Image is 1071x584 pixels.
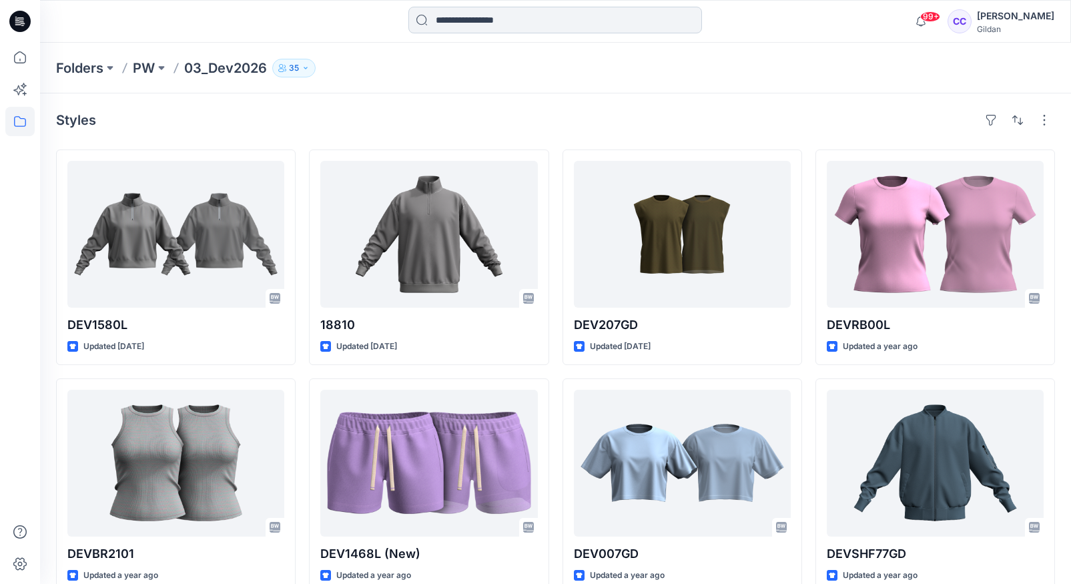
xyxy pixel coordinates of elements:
[184,59,267,77] p: 03_Dev2026
[320,390,537,537] a: DEV1468L (New)
[590,340,651,354] p: Updated [DATE]
[67,316,284,334] p: DEV1580L
[977,24,1054,34] div: Gildan
[320,545,537,563] p: DEV1468L (New)
[320,161,537,308] a: 18810
[67,390,284,537] a: DEVBR2101
[843,340,918,354] p: Updated a year ago
[574,161,791,308] a: DEV207GD
[83,340,144,354] p: Updated [DATE]
[574,390,791,537] a: DEV007GD
[67,161,284,308] a: DEV1580L
[574,316,791,334] p: DEV207GD
[133,59,155,77] a: PW
[920,11,940,22] span: 99+
[67,545,284,563] p: DEVBR2101
[56,59,103,77] a: Folders
[948,9,972,33] div: CC
[56,112,96,128] h4: Styles
[289,61,299,75] p: 35
[977,8,1054,24] div: [PERSON_NAME]
[843,569,918,583] p: Updated a year ago
[827,545,1044,563] p: DEVSHF77GD
[83,569,158,583] p: Updated a year ago
[336,569,411,583] p: Updated a year ago
[827,390,1044,537] a: DEVSHF77GD
[336,340,397,354] p: Updated [DATE]
[272,59,316,77] button: 35
[827,316,1044,334] p: DEVRB00L
[827,161,1044,308] a: DEVRB00L
[320,316,537,334] p: 18810
[590,569,665,583] p: Updated a year ago
[574,545,791,563] p: DEV007GD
